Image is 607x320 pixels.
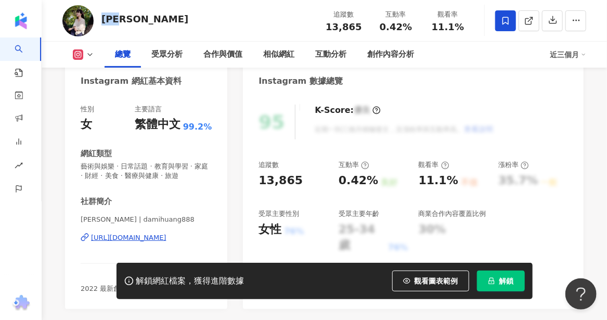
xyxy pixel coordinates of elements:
span: 觀看圖表範例 [415,277,458,285]
div: 相似網紅 [263,48,294,61]
div: 互動率 [376,9,416,20]
div: [URL][DOMAIN_NAME] [91,233,166,242]
div: 女 [81,117,92,133]
span: 0.42% [380,22,412,32]
span: [PERSON_NAME] | damihuang888 [81,215,212,224]
button: 解鎖 [477,271,525,291]
span: rise [15,155,23,178]
div: 性別 [81,105,94,114]
div: Instagram 數據總覽 [259,75,343,87]
button: 觀看圖表範例 [392,271,469,291]
div: 近三個月 [550,46,586,63]
img: KOL Avatar [62,5,94,36]
div: 總覽 [115,48,131,61]
div: 網紅類型 [81,148,112,159]
div: 解鎖網紅檔案，獲得進階數據 [136,276,244,287]
div: 商業合作內容覆蓋比例 [419,209,486,219]
div: 互動分析 [315,48,346,61]
div: 合作與價值 [203,48,242,61]
span: lock [488,277,495,285]
div: 創作內容分析 [367,48,414,61]
span: 藝術與娛樂 · 日常話題 · 教育與學習 · 家庭 · 財經 · 美食 · 醫療與健康 · 旅遊 [81,162,212,181]
div: Instagram 網紅基本資料 [81,75,182,87]
div: 觀看率 [428,9,468,20]
div: [PERSON_NAME] [101,12,188,25]
div: 0.42% [339,173,378,189]
a: search [15,37,35,78]
span: 11.1% [432,22,464,32]
div: 受眾主要性別 [259,209,299,219]
div: 11.1% [419,173,458,189]
div: 受眾主要年齡 [339,209,379,219]
span: 13,865 [326,21,361,32]
div: 漲粉率 [498,160,529,170]
div: 觀看率 [419,160,449,170]
a: [URL][DOMAIN_NAME] [81,233,212,242]
img: chrome extension [11,295,31,312]
div: 受眾分析 [151,48,183,61]
div: 追蹤數 [324,9,364,20]
div: 女性 [259,222,281,238]
div: 13,865 [259,173,303,189]
img: logo icon [12,12,29,29]
span: 解鎖 [499,277,514,285]
div: 社群簡介 [81,196,112,207]
div: K-Score : [315,105,381,116]
div: 互動率 [339,160,369,170]
span: 99.2% [183,121,212,133]
div: 繁體中文 [135,117,180,133]
div: 追蹤數 [259,160,279,170]
div: 主要語言 [135,105,162,114]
